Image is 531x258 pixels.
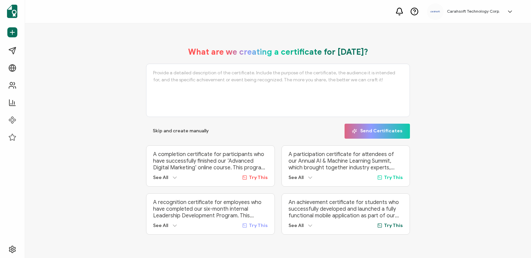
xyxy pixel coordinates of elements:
p: A completion certificate for participants who have successfully finished our ‘Advanced Digital Ma... [153,151,268,171]
span: Try This [249,223,268,228]
button: Skip and create manually [146,124,215,139]
span: Send Certificates [352,129,403,134]
span: Try This [384,175,403,180]
img: a9ee5910-6a38-4b3f-8289-cffb42fa798b.svg [430,11,440,13]
span: Try This [249,175,268,180]
button: Send Certificates [345,124,410,139]
p: An achievement certificate for students who successfully developed and launched a fully functiona... [289,199,403,219]
span: See All [289,223,304,228]
span: See All [153,223,168,228]
h1: What are we creating a certificate for [DATE]? [188,47,368,57]
span: Try This [384,223,403,228]
span: Skip and create manually [153,129,209,133]
h5: Carahsoft Technology Corp. [447,9,500,14]
p: A recognition certificate for employees who have completed our six-month internal Leadership Deve... [153,199,268,219]
p: A participation certificate for attendees of our Annual AI & Machine Learning Summit, which broug... [289,151,403,171]
span: See All [153,175,168,180]
img: sertifier-logomark-colored.svg [7,5,17,18]
span: See All [289,175,304,180]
